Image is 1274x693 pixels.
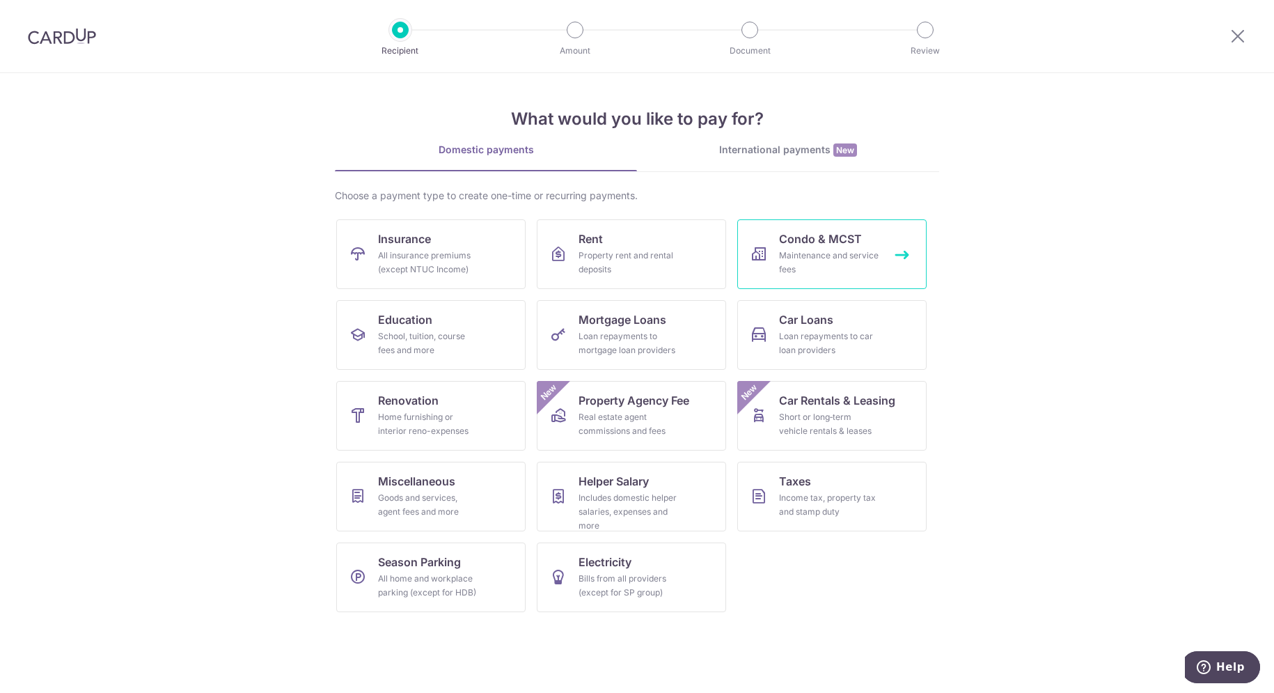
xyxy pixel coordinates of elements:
[738,381,761,404] span: New
[378,392,439,409] span: Renovation
[378,554,461,570] span: Season Parking
[378,572,478,600] div: All home and workplace parking (except for HDB)
[524,44,627,58] p: Amount
[779,249,879,277] div: Maintenance and service fees
[537,543,726,612] a: ElectricityBills from all providers (except for SP group)
[336,543,526,612] a: Season ParkingAll home and workplace parking (except for HDB)
[737,381,927,451] a: Car Rentals & LeasingShort or long‑term vehicle rentals & leasesNew
[28,28,96,45] img: CardUp
[378,410,478,438] div: Home furnishing or interior reno-expenses
[1185,651,1260,686] iframe: Opens a widget where you can find more information
[737,300,927,370] a: Car LoansLoan repayments to car loan providers
[537,381,726,451] a: Property Agency FeeReal estate agent commissions and feesNew
[579,491,679,533] div: Includes domestic helper salaries, expenses and more
[779,329,879,357] div: Loan repayments to car loan providers
[779,311,833,328] span: Car Loans
[537,462,726,531] a: Helper SalaryIncludes domestic helper salaries, expenses and more
[378,311,432,328] span: Education
[874,44,977,58] p: Review
[579,410,679,438] div: Real estate agent commissions and fees
[579,249,679,277] div: Property rent and rental deposits
[335,143,637,157] div: Domestic payments
[335,189,939,203] div: Choose a payment type to create one-time or recurring payments.
[336,300,526,370] a: EducationSchool, tuition, course fees and more
[698,44,801,58] p: Document
[378,249,478,277] div: All insurance premiums (except NTUC Income)
[737,219,927,289] a: Condo & MCSTMaintenance and service fees
[579,231,603,247] span: Rent
[336,381,526,451] a: RenovationHome furnishing or interior reno-expenses
[336,219,526,289] a: InsuranceAll insurance premiums (except NTUC Income)
[779,491,879,519] div: Income tax, property tax and stamp duty
[349,44,452,58] p: Recipient
[779,231,862,247] span: Condo & MCST
[637,143,939,157] div: International payments
[336,462,526,531] a: MiscellaneousGoods and services, agent fees and more
[31,10,60,22] span: Help
[378,491,478,519] div: Goods and services, agent fees and more
[579,572,679,600] div: Bills from all providers (except for SP group)
[579,473,649,490] span: Helper Salary
[833,143,857,157] span: New
[579,554,631,570] span: Electricity
[378,473,455,490] span: Miscellaneous
[779,473,811,490] span: Taxes
[537,219,726,289] a: RentProperty rent and rental deposits
[537,300,726,370] a: Mortgage LoansLoan repayments to mortgage loan providers
[737,462,927,531] a: TaxesIncome tax, property tax and stamp duty
[779,410,879,438] div: Short or long‑term vehicle rentals & leases
[378,329,478,357] div: School, tuition, course fees and more
[537,381,560,404] span: New
[779,392,895,409] span: Car Rentals & Leasing
[378,231,431,247] span: Insurance
[335,107,939,132] h4: What would you like to pay for?
[579,311,666,328] span: Mortgage Loans
[579,392,689,409] span: Property Agency Fee
[579,329,679,357] div: Loan repayments to mortgage loan providers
